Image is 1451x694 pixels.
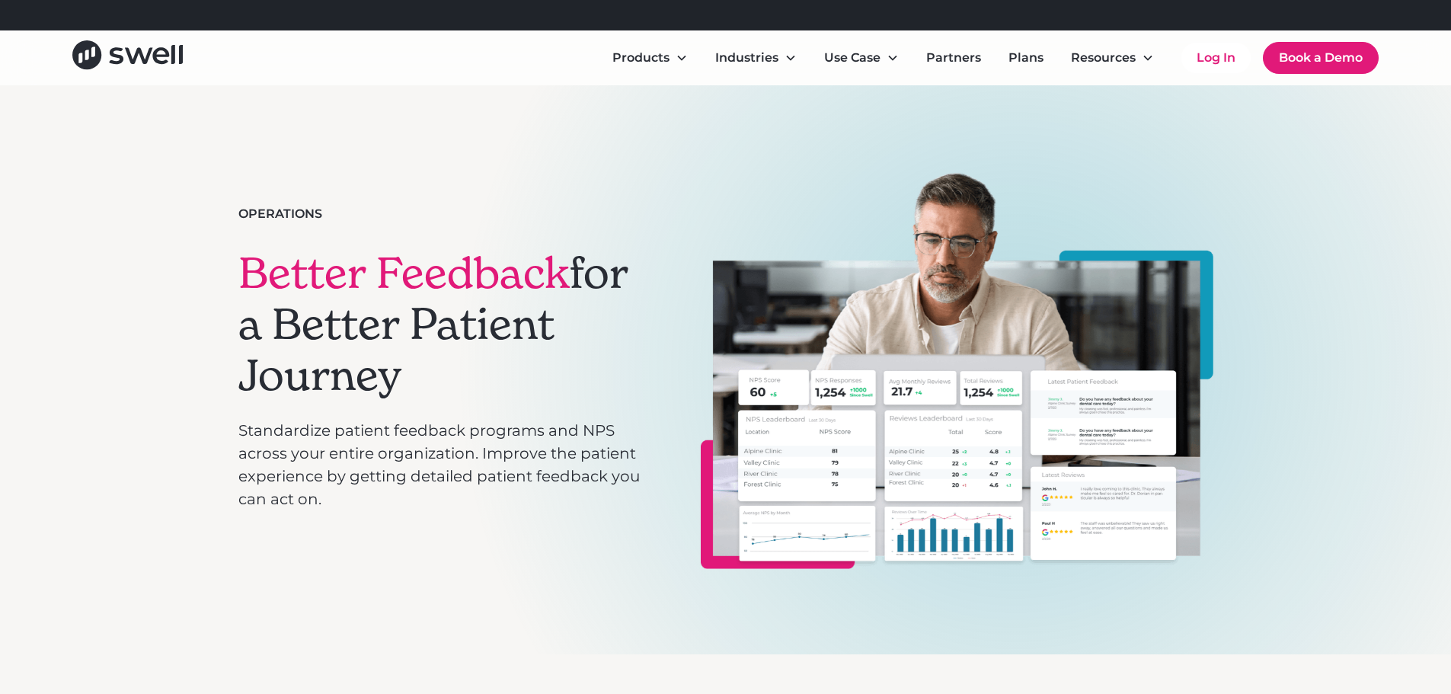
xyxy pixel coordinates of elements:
[612,49,670,67] div: Products
[914,43,993,73] a: Partners
[824,49,881,67] div: Use Case
[812,43,911,73] div: Use Case
[238,205,322,223] div: Operations
[600,43,700,73] div: Products
[701,171,1213,569] img: A man looking at his laptop that shows performance metrics of all the reviews that have been left...
[238,419,648,510] p: Standardize patient feedback programs and NPS across your entire organization. Improve the patien...
[703,43,809,73] div: Industries
[1263,42,1379,74] a: Book a Demo
[1071,49,1136,67] div: Resources
[715,49,778,67] div: Industries
[72,40,183,75] a: home
[238,248,648,401] h1: for a Better Patient Journey
[1059,43,1166,73] div: Resources
[1181,43,1251,73] a: Log In
[996,43,1056,73] a: Plans
[238,246,570,300] span: Better Feedback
